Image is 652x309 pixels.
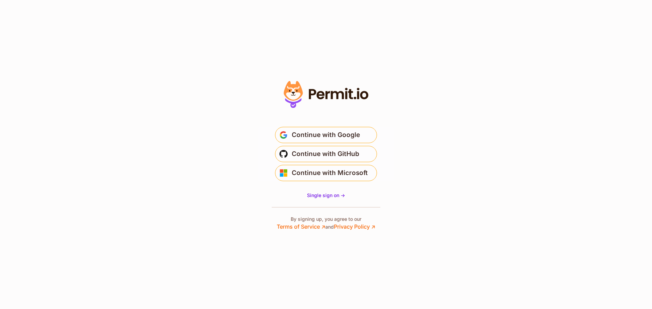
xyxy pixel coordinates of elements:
button: Continue with GitHub [275,146,377,162]
p: By signing up, you agree to our and [277,216,375,231]
a: Terms of Service ↗ [277,223,325,230]
a: Single sign on -> [307,192,345,199]
span: Continue with Microsoft [292,168,368,178]
span: Continue with Google [292,130,360,140]
button: Continue with Microsoft [275,165,377,181]
button: Continue with Google [275,127,377,143]
span: Single sign on -> [307,192,345,198]
span: Continue with GitHub [292,149,359,159]
a: Privacy Policy ↗ [334,223,375,230]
